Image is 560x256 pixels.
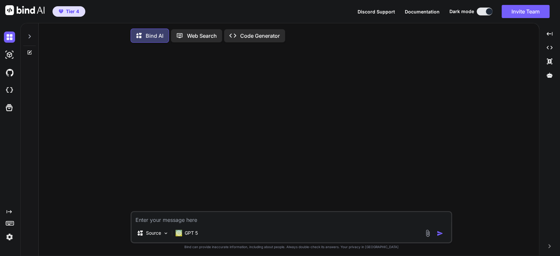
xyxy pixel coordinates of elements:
img: settings [4,231,15,243]
img: darkChat [4,32,15,43]
button: Discord Support [358,8,395,15]
img: GPT 5 [176,230,182,236]
p: Web Search [187,32,217,40]
span: Discord Support [358,9,395,14]
span: Dark mode [449,8,474,15]
img: githubDark [4,67,15,78]
img: darkAi-studio [4,49,15,60]
img: attachment [424,229,431,237]
span: Tier 4 [66,8,79,15]
p: GPT 5 [185,230,198,236]
img: cloudideIcon [4,85,15,96]
p: Code Generator [240,32,280,40]
button: Invite Team [502,5,550,18]
p: Bind can provide inaccurate information, including about people. Always double-check its answers.... [131,245,452,249]
img: Bind AI [5,5,45,15]
img: icon [437,230,443,237]
img: Pick Models [163,230,169,236]
p: Source [146,230,161,236]
img: premium [59,10,63,13]
button: Documentation [405,8,440,15]
button: premiumTier 4 [52,6,85,17]
span: Documentation [405,9,440,14]
p: Bind AI [146,32,163,40]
